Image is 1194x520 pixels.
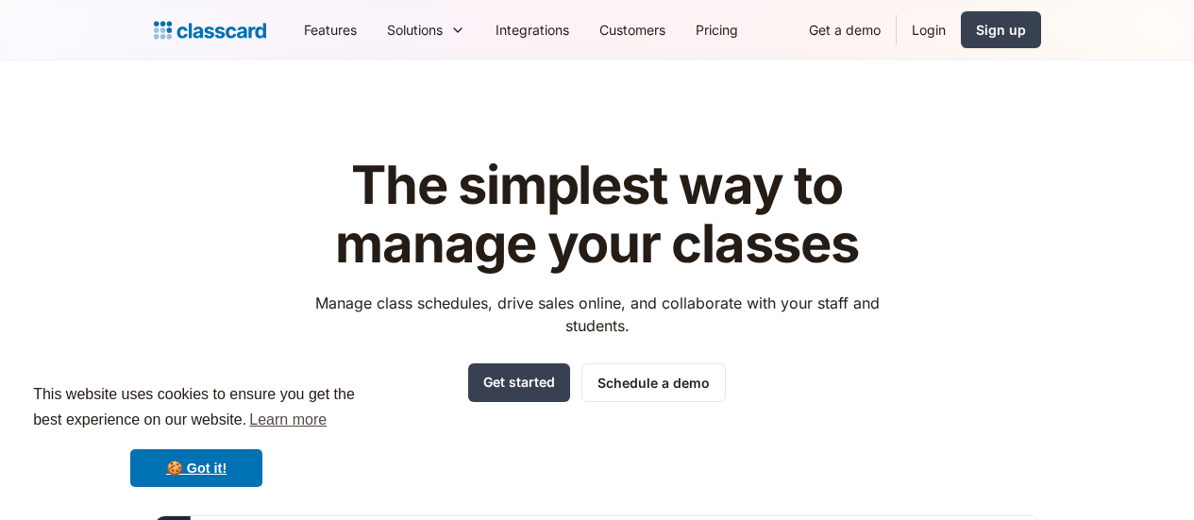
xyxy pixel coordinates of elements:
[976,20,1026,40] div: Sign up
[372,8,480,51] div: Solutions
[480,8,584,51] a: Integrations
[387,20,443,40] div: Solutions
[297,157,897,273] h1: The simplest way to manage your classes
[584,8,681,51] a: Customers
[897,8,961,51] a: Login
[33,383,360,434] span: This website uses cookies to ensure you get the best experience on our website.
[246,406,329,434] a: learn more about cookies
[130,449,262,487] a: dismiss cookie message
[15,365,378,505] div: cookieconsent
[961,11,1041,48] a: Sign up
[794,8,896,51] a: Get a demo
[681,8,753,51] a: Pricing
[289,8,372,51] a: Features
[154,17,266,43] a: home
[468,363,570,402] a: Get started
[581,363,726,402] a: Schedule a demo
[297,292,897,337] p: Manage class schedules, drive sales online, and collaborate with your staff and students.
